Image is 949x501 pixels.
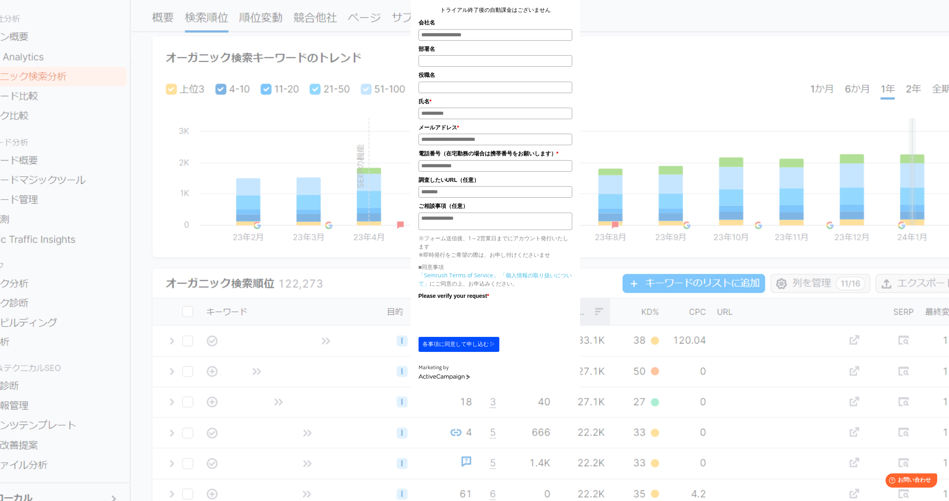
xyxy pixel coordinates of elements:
[419,292,572,300] label: Please verify your request
[419,97,572,106] label: 氏名
[419,6,572,14] center: トライアル終了後の自動課金はございません
[419,337,500,352] button: 各事項に同意して申し込む ▷
[419,123,572,132] label: メールアドレス
[419,234,572,259] p: ※フォーム送信後、1～2営業日までにアカウント発行いたします ※即時発行をご希望の際は、お申し付けくださいませ
[419,45,572,53] label: 部署名
[419,18,572,27] label: 会社名
[419,271,499,279] a: 「Semrush Terms of Service」
[419,202,572,210] label: ご相談事項（任意）
[419,302,538,333] iframe: reCAPTCHA
[879,470,940,492] iframe: Help widget launcher
[419,71,572,79] label: 役職名
[419,263,572,271] p: ■同意事項
[419,271,572,287] a: 「個人情報の取り扱いについて」
[419,364,572,372] div: Marketing by
[419,149,572,158] label: 電話番号（在宅勤務の場合は携帯番号をお願いします）
[419,176,572,184] label: 調査したいURL（任意）
[419,271,572,288] p: にご同意の上、お申込みください。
